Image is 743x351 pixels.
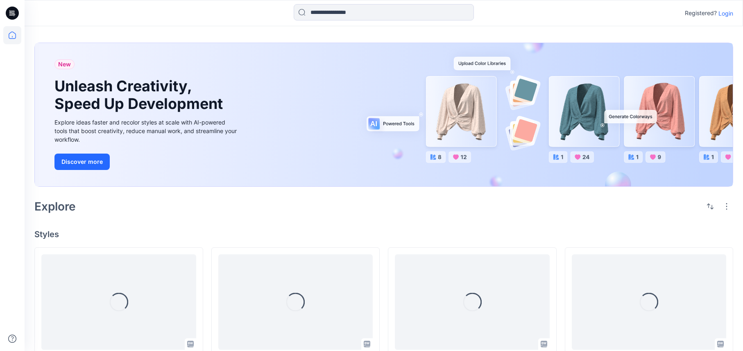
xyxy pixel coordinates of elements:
a: Discover more [54,154,239,170]
h4: Styles [34,229,733,239]
div: Explore ideas faster and recolor styles at scale with AI-powered tools that boost creativity, red... [54,118,239,144]
p: Login [718,9,733,18]
button: Discover more [54,154,110,170]
p: Registered? [685,8,717,18]
h2: Explore [34,200,76,213]
span: New [58,59,71,69]
h1: Unleash Creativity, Speed Up Development [54,77,227,113]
